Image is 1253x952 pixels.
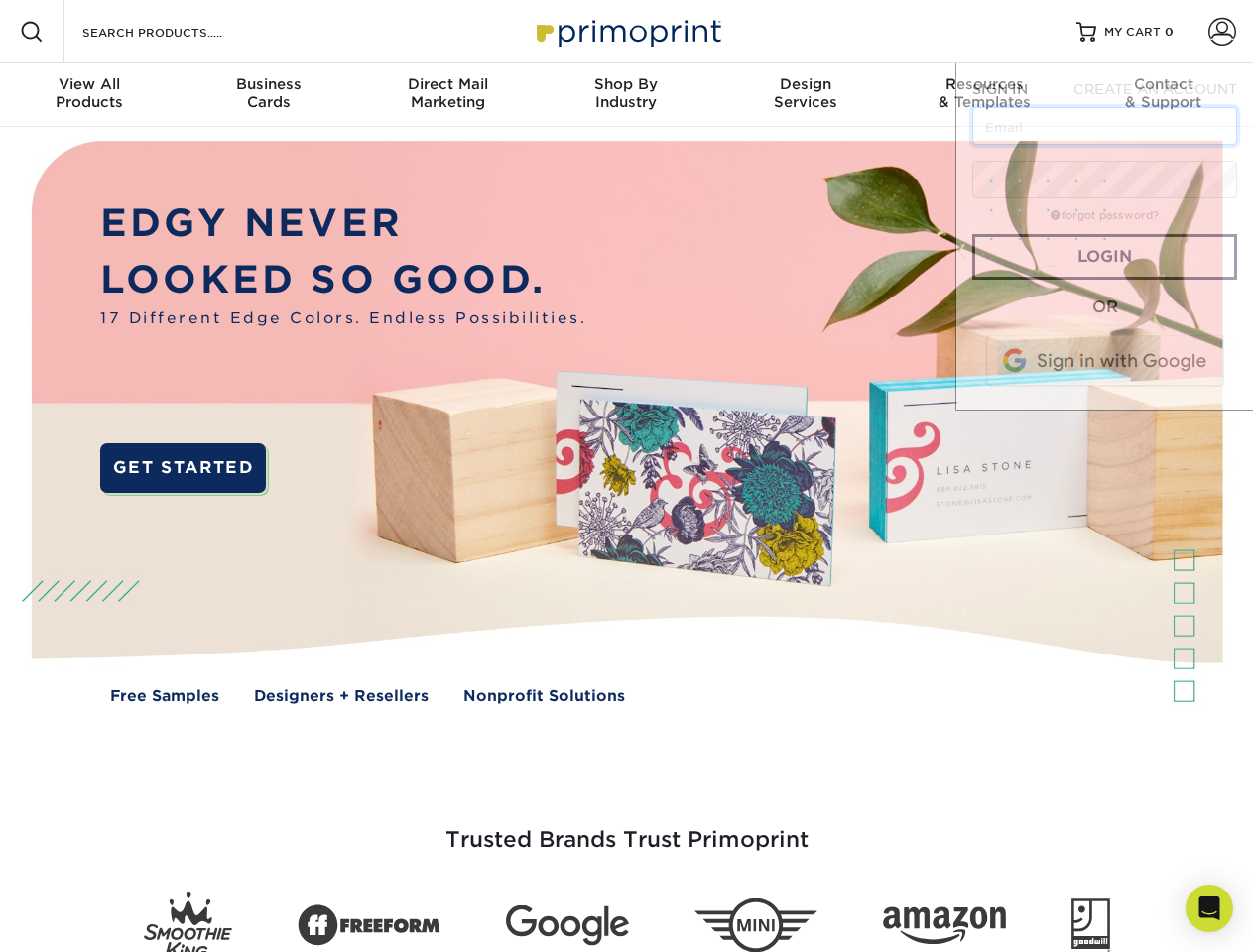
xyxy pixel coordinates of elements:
[358,75,537,93] span: Direct Mail
[537,75,715,93] span: Shop By
[972,296,1237,319] div: OR
[506,905,629,946] img: Google
[100,443,266,493] a: GET STARTED
[883,907,1006,945] img: Amazon
[100,307,586,330] span: 17 Different Edge Colors. Endless Possibilities.
[463,685,625,708] a: Nonprofit Solutions
[1071,898,1110,952] img: Goodwill
[1051,209,1159,222] a: forgot password?
[179,63,357,127] a: BusinessCards
[80,20,274,44] input: SEARCH PRODUCTS.....
[972,107,1237,145] input: Email
[972,234,1237,280] a: Login
[179,75,357,93] span: Business
[1165,25,1174,39] span: 0
[537,75,715,111] div: Industry
[358,75,537,111] div: Marketing
[47,779,1207,877] h3: Trusted Brands Trust Primoprint
[358,63,537,127] a: Direct MailMarketing
[100,252,586,308] p: LOOKED SO GOOD.
[895,63,1073,127] a: Resources& Templates
[716,63,895,127] a: DesignServices
[254,685,429,708] a: Designers + Resellers
[110,685,219,708] a: Free Samples
[972,81,1028,97] span: SIGN IN
[179,75,357,111] div: Cards
[537,63,715,127] a: Shop ByIndustry
[895,75,1073,111] div: & Templates
[1186,885,1233,932] div: Open Intercom Messenger
[716,75,895,93] span: Design
[100,195,586,252] p: EDGY NEVER
[1104,24,1161,41] span: MY CART
[1073,81,1237,97] span: CREATE AN ACCOUNT
[528,10,726,53] img: Primoprint
[716,75,895,111] div: Services
[895,75,1073,93] span: Resources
